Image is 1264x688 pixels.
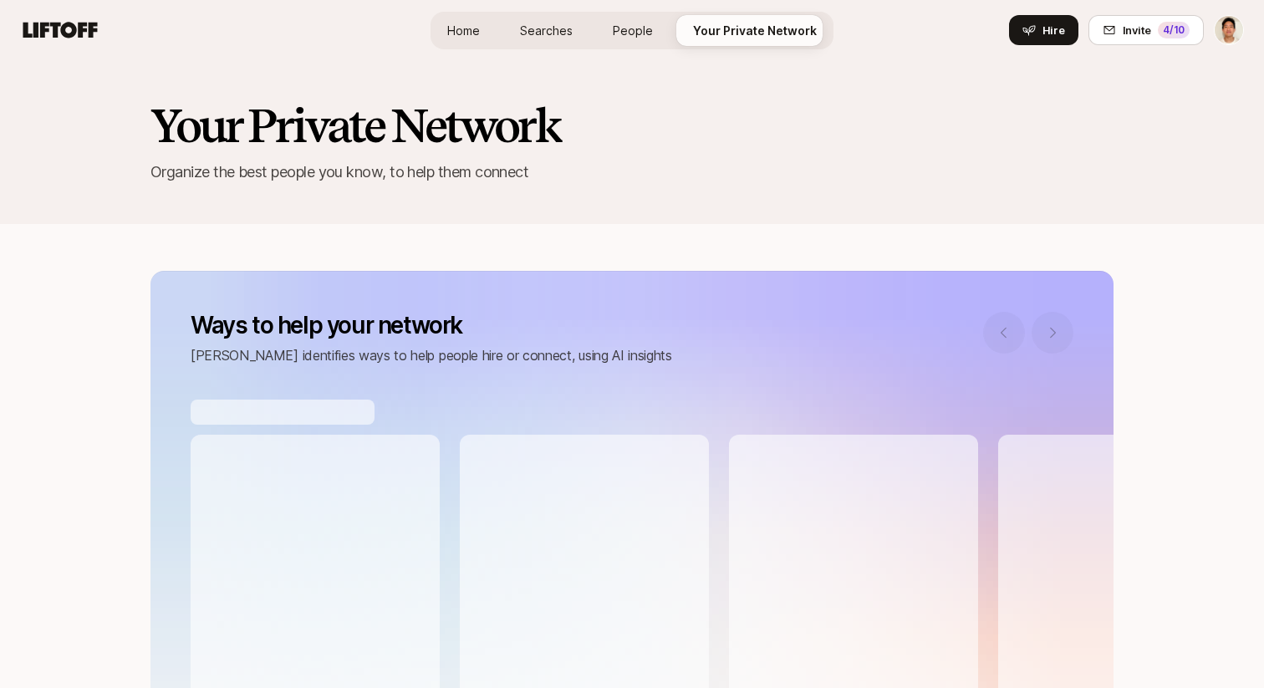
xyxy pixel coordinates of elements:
[1042,22,1065,38] span: Hire
[693,22,817,39] span: Your Private Network
[150,100,1114,150] h2: Your Private Network
[191,312,672,339] p: Ways to help your network
[434,15,493,46] a: Home
[520,22,573,39] span: Searches
[1009,15,1078,45] button: Hire
[1215,16,1243,44] img: Jeremy Chen
[1088,15,1204,45] button: Invite4/10
[507,15,586,46] a: Searches
[447,22,480,39] span: Home
[599,15,666,46] a: People
[1158,22,1190,38] div: 4 /10
[613,22,653,39] span: People
[150,161,1114,184] p: Organize the best people you know, to help them connect
[1123,22,1151,38] span: Invite
[191,344,672,366] p: [PERSON_NAME] identifies ways to help people hire or connect, using AI insights
[1214,15,1244,45] button: Jeremy Chen
[680,15,830,46] a: Your Private Network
